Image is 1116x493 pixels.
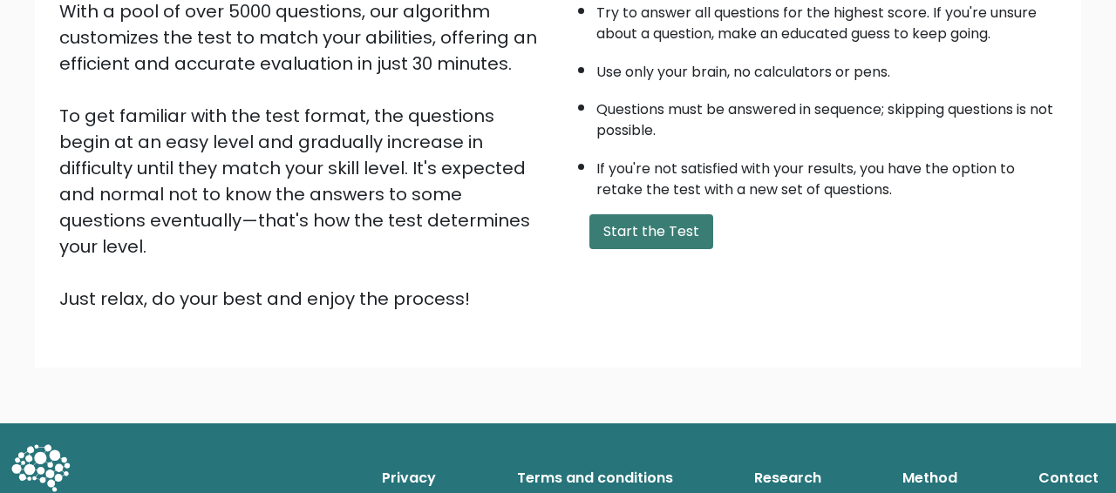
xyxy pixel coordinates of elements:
[589,214,713,249] button: Start the Test
[596,53,1057,83] li: Use only your brain, no calculators or pens.
[596,150,1057,200] li: If you're not satisfied with your results, you have the option to retake the test with a new set ...
[596,91,1057,141] li: Questions must be answered in sequence; skipping questions is not possible.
